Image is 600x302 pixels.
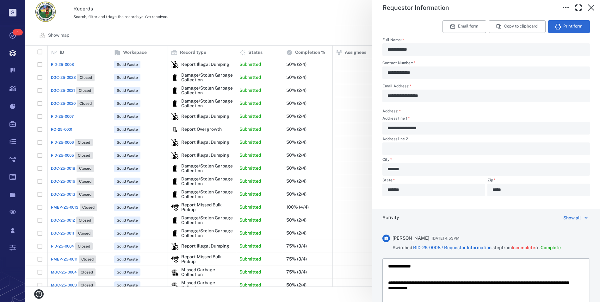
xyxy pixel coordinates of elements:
span: [DATE] 4:53PM [432,235,460,242]
button: Email form [442,20,486,33]
span: Complete [541,245,561,250]
label: State [382,178,485,184]
label: Contact Number: [382,61,590,66]
label: City [382,158,590,163]
label: Email Address: [382,84,590,90]
span: Help [14,4,27,10]
body: Rich Text Area. Press ALT-0 for help. [5,5,202,65]
div: Email Address: [382,90,590,102]
span: Incomplete [512,245,535,250]
label: Address: [382,109,401,114]
a: RID-25-0008 / Requestor Information [413,245,492,250]
button: Toggle Fullscreen [572,1,585,14]
div: Show all [563,214,581,222]
h6: Activity [382,215,399,221]
div: Full Name: [382,43,590,56]
button: Print form [548,20,590,33]
button: Close [585,1,597,14]
label: Zip [487,178,590,184]
h5: Requestor Information [382,4,449,12]
label: Full Name: [382,38,590,43]
span: [PERSON_NAME] [393,235,429,242]
button: Toggle to Edit Boxes [560,1,572,14]
button: Copy to clipboard [489,20,546,33]
span: Switched step from to [393,245,561,251]
span: 1 [13,29,23,35]
p: S [9,9,16,16]
label: Address line 1 [382,116,590,122]
label: Address line 2 [382,137,590,142]
div: Contact Number: [382,66,590,79]
span: required [399,109,401,113]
